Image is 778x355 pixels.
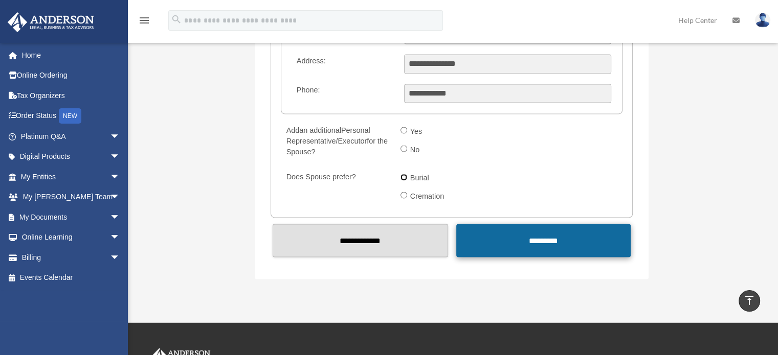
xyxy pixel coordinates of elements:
[5,12,97,32] img: Anderson Advisors Platinum Portal
[7,187,136,207] a: My [PERSON_NAME] Teamarrow_drop_down
[407,141,424,158] label: No
[110,187,130,208] span: arrow_drop_down
[110,126,130,147] span: arrow_drop_down
[739,290,760,312] a: vertical_align_top
[7,106,136,127] a: Order StatusNEW
[138,18,150,27] a: menu
[407,123,427,139] label: Yes
[110,247,130,268] span: arrow_drop_down
[110,147,130,168] span: arrow_drop_down
[7,126,136,147] a: Platinum Q&Aarrow_drop_down
[292,54,396,74] label: Address:
[7,167,136,187] a: My Entitiesarrow_drop_down
[292,84,396,103] label: Phone:
[7,227,136,248] a: Online Learningarrow_drop_down
[407,188,449,204] label: Cremation
[282,170,392,206] label: Does Spouse prefer?
[59,108,81,124] div: NEW
[110,207,130,228] span: arrow_drop_down
[755,13,770,28] img: User Pic
[407,170,433,186] label: Burial
[7,268,136,288] a: Events Calendar
[7,45,136,65] a: Home
[7,207,136,227] a: My Documentsarrow_drop_down
[282,123,392,159] label: Add for the Spouse?
[110,167,130,187] span: arrow_drop_down
[743,294,755,306] i: vertical_align_top
[138,14,150,27] i: menu
[110,227,130,248] span: arrow_drop_down
[7,247,136,268] a: Billingarrow_drop_down
[7,85,136,106] a: Tax Organizers
[7,65,136,86] a: Online Ordering
[299,126,341,134] span: an additional
[171,14,182,25] i: search
[7,147,136,167] a: Digital Productsarrow_drop_down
